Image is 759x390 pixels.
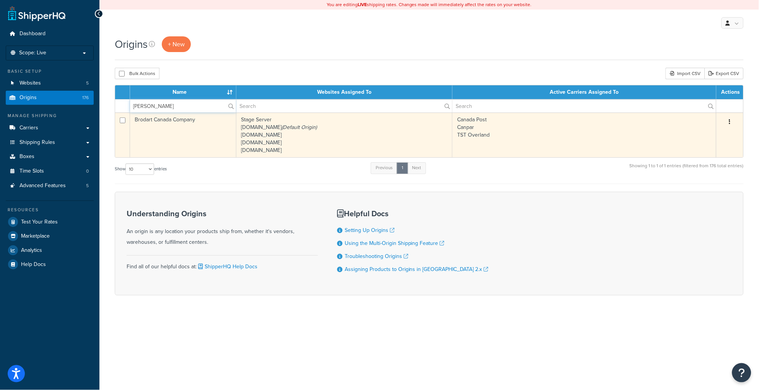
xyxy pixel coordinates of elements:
[453,85,717,99] th: Active Carriers Assigned To
[345,265,489,273] a: Assigning Products to Origins in [GEOGRAPHIC_DATA] 2.x
[20,153,34,160] span: Boxes
[21,233,50,240] span: Marketplace
[6,207,94,213] div: Resources
[6,91,94,105] li: Origins
[127,255,318,272] div: Find all of our helpful docs at:
[21,247,42,254] span: Analytics
[130,100,236,113] input: Search
[666,68,705,79] div: Import CSV
[407,162,426,174] a: Next
[20,80,41,86] span: Websites
[21,261,46,268] span: Help Docs
[6,150,94,164] a: Boxes
[6,27,94,41] a: Dashboard
[6,229,94,243] a: Marketplace
[197,263,257,271] a: ShipperHQ Help Docs
[6,76,94,90] li: Websites
[453,113,717,157] td: Canada Post Canpar TST Overland
[130,85,236,99] th: Name : activate to sort column ascending
[21,219,58,225] span: Test Your Rates
[6,121,94,135] a: Carriers
[345,252,408,260] a: Troubleshooting Origins
[20,95,37,101] span: Origins
[453,100,716,113] input: Search
[345,239,445,247] a: Using the Multi-Origin Shipping Feature
[236,85,453,99] th: Websites Assigned To
[130,113,236,157] td: Brodart Canada Company
[6,68,94,75] div: Basic Setup
[397,162,408,174] a: 1
[358,1,367,8] b: LIVE
[6,215,94,229] a: Test Your Rates
[20,125,38,131] span: Carriers
[125,163,154,175] select: Showentries
[20,139,55,146] span: Shipping Rules
[236,113,453,157] td: Stage Server [DOMAIN_NAME] [DOMAIN_NAME] [DOMAIN_NAME] [DOMAIN_NAME]
[127,209,318,248] div: An origin is any location your products ship from, whether it's vendors, warehouses, or fulfillme...
[8,6,65,21] a: ShipperHQ Home
[115,163,167,175] label: Show entries
[236,100,452,113] input: Search
[6,91,94,105] a: Origins 176
[6,258,94,271] a: Help Docs
[6,179,94,193] li: Advanced Features
[115,37,148,52] h1: Origins
[127,209,318,218] h3: Understanding Origins
[6,113,94,119] div: Manage Shipping
[86,80,89,86] span: 5
[20,168,44,175] span: Time Slots
[337,209,489,218] h3: Helpful Docs
[115,68,160,79] button: Bulk Actions
[345,226,394,234] a: Setting Up Origins
[19,50,46,56] span: Scope: Live
[717,85,743,99] th: Actions
[282,123,317,131] i: (Default Origin)
[6,243,94,257] a: Analytics
[82,95,89,101] span: 176
[86,183,89,189] span: 5
[6,164,94,178] a: Time Slots 0
[168,40,185,49] span: + New
[6,179,94,193] a: Advanced Features 5
[86,168,89,175] span: 0
[6,76,94,90] a: Websites 5
[162,36,191,52] a: + New
[6,135,94,150] a: Shipping Rules
[705,68,744,79] a: Export CSV
[732,363,751,382] button: Open Resource Center
[6,164,94,178] li: Time Slots
[20,183,66,189] span: Advanced Features
[371,162,397,174] a: Previous
[630,162,744,178] div: Showing 1 to 1 of 1 entries (filtered from 176 total entries)
[20,31,46,37] span: Dashboard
